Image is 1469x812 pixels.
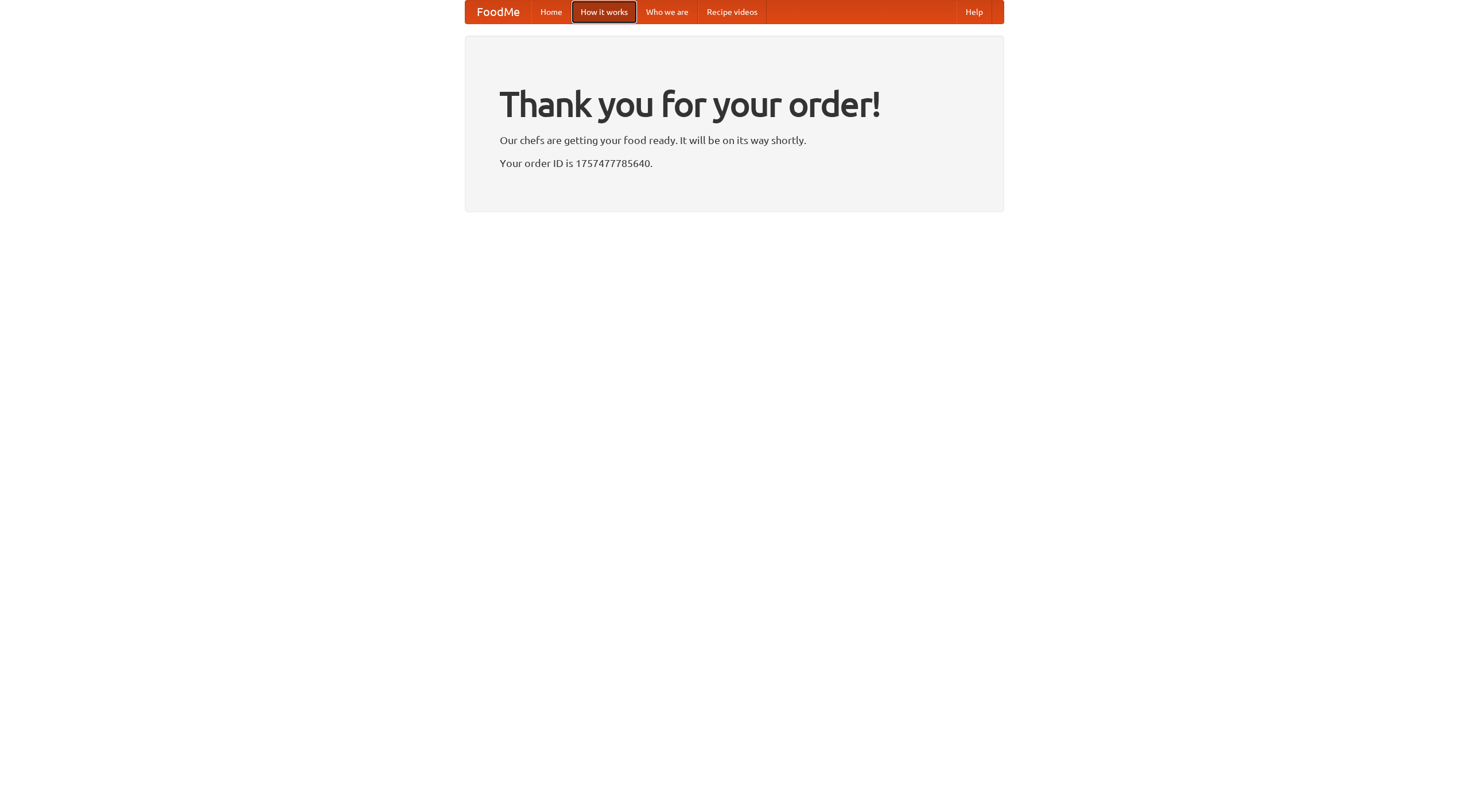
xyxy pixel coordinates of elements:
[465,1,531,24] a: FoodMe
[500,131,969,149] p: Our chefs are getting your food ready. It will be on its way shortly.
[957,1,992,24] a: Help
[531,1,572,24] a: Home
[500,76,969,131] h1: Thank you for your order!
[698,1,767,24] a: Recipe videos
[637,1,698,24] a: Who we are
[572,1,637,24] a: How it works
[500,154,969,172] p: Your order ID is 1757477785640.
